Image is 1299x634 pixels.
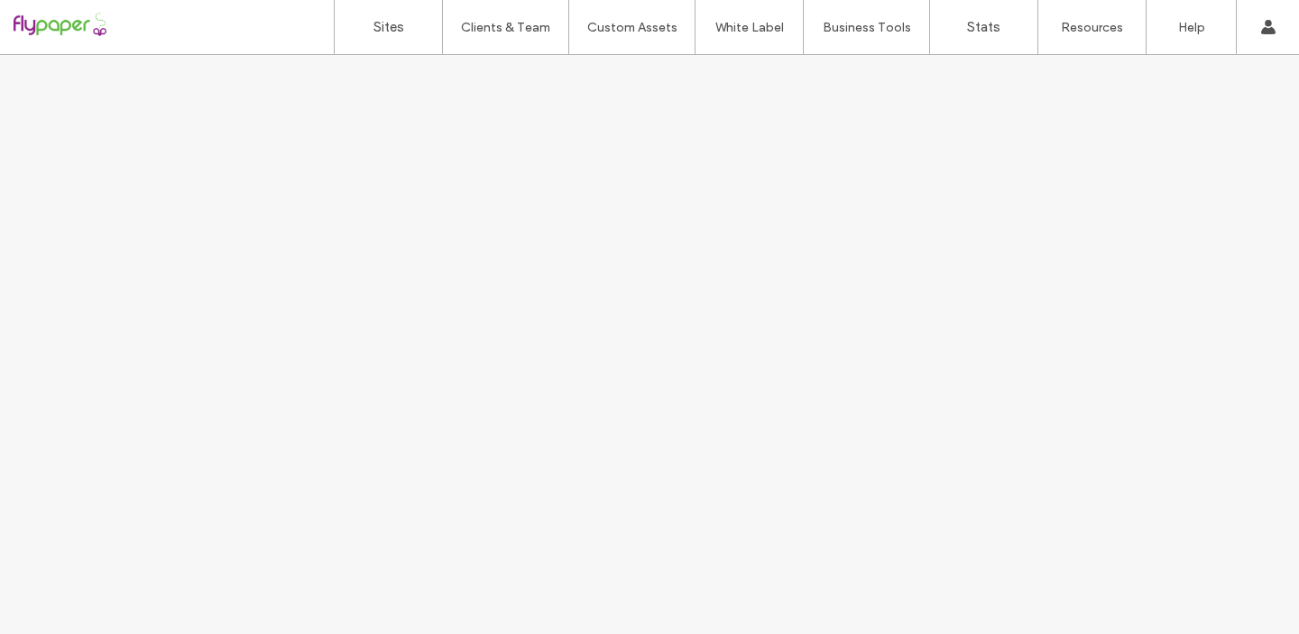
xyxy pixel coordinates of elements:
label: Clients & Team [461,20,550,35]
label: Resources [1061,20,1123,35]
label: Custom Assets [587,20,677,35]
label: White Label [715,20,784,35]
label: Help [1178,20,1205,35]
label: Stats [967,19,1000,35]
label: Business Tools [823,20,911,35]
label: Sites [373,19,404,35]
